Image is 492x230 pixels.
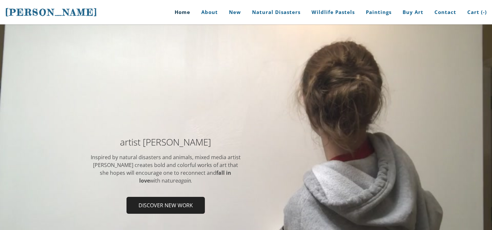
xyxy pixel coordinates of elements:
[90,153,241,185] div: Inspired by natural disasters and animals, mixed media artist [PERSON_NAME] ​creates bold and col...
[126,197,205,214] a: Discover new work
[5,6,98,19] a: [PERSON_NAME]
[178,177,192,184] em: again.
[127,198,204,213] span: Discover new work
[5,7,98,18] span: [PERSON_NAME]
[90,137,241,147] h2: artist [PERSON_NAME]
[483,9,485,15] span: -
